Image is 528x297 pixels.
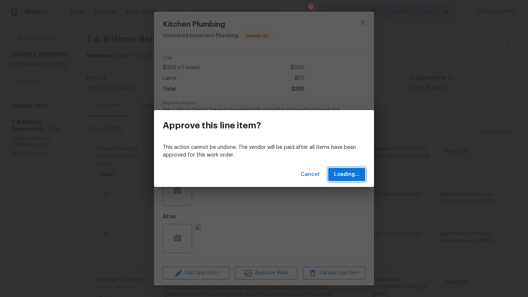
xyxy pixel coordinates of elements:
[163,144,365,159] p: This action cannot be undone. The vendor will be paid after all items have been approved for this...
[298,168,322,181] button: Cancel
[301,170,319,179] span: Cancel
[334,170,359,179] span: Loading...
[163,120,261,131] h3: Approve this line item?
[328,168,365,181] button: Loading...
